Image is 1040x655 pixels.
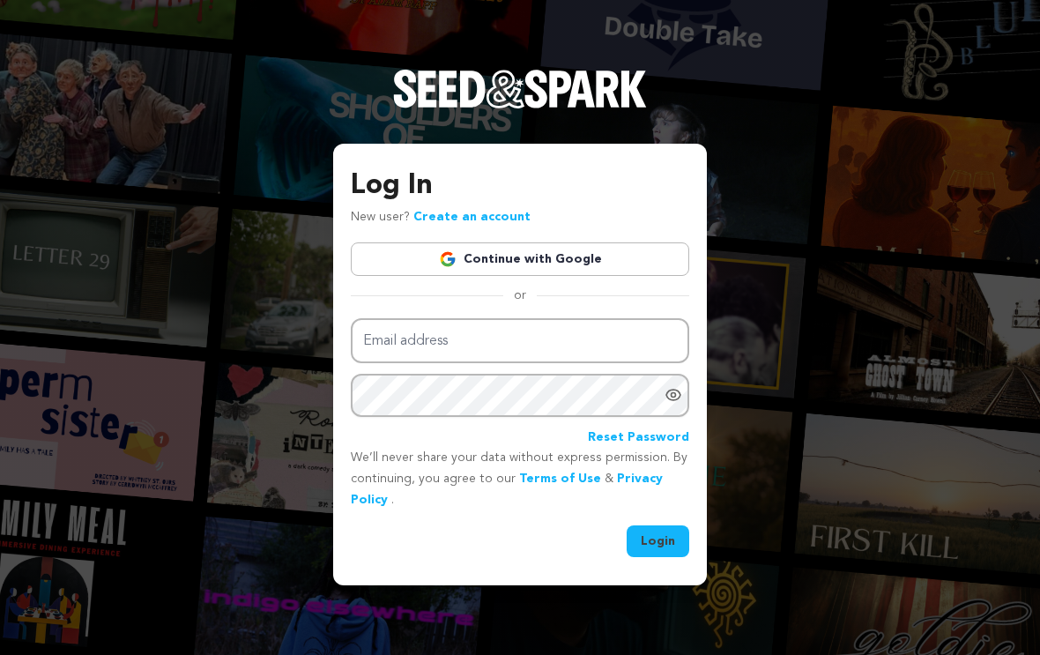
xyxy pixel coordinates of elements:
[413,211,531,223] a: Create an account
[439,250,457,268] img: Google logo
[665,386,682,404] a: Show password as plain text. Warning: this will display your password on the screen.
[351,318,689,363] input: Email address
[588,428,689,449] a: Reset Password
[351,165,689,207] h3: Log In
[393,70,647,144] a: Seed&Spark Homepage
[503,287,537,304] span: or
[351,448,689,510] p: We’ll never share your data without express permission. By continuing, you agree to our & .
[627,525,689,557] button: Login
[393,70,647,108] img: Seed&Spark Logo
[351,207,531,228] p: New user?
[519,473,601,485] a: Terms of Use
[351,242,689,276] a: Continue with Google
